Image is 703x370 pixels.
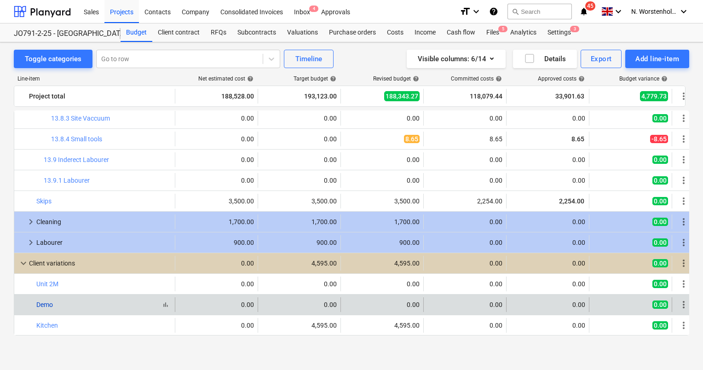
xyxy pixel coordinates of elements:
[232,23,282,42] a: Subcontracts
[29,89,171,104] div: Project total
[323,23,381,42] a: Purchase orders
[262,156,337,163] div: 0.00
[427,322,502,329] div: 0.00
[538,75,585,82] div: Approved costs
[44,177,90,184] a: 13.9.1 Labourer
[427,260,502,267] div: 0.00
[657,326,703,370] iframe: Chat Widget
[524,53,566,65] div: Details
[427,301,502,308] div: 0.00
[427,135,502,143] div: 8.65
[179,301,254,308] div: 0.00
[678,175,689,186] span: More actions
[678,133,689,145] span: More actions
[205,23,232,42] div: RFQs
[678,154,689,165] span: More actions
[659,75,668,82] span: help
[14,50,92,68] button: Toggle categories
[51,135,102,143] a: 13.8.4 Small tools
[441,23,481,42] a: Cash flow
[179,197,254,205] div: 3,500.00
[411,75,419,82] span: help
[294,75,336,82] div: Target budget
[282,23,323,42] a: Valuations
[427,197,502,205] div: 2,254.00
[505,23,542,42] a: Analytics
[179,89,254,104] div: 188,528.00
[295,53,322,65] div: Timeline
[510,280,585,288] div: 0.00
[345,301,420,308] div: 0.00
[381,23,409,42] a: Costs
[498,26,507,32] span: 5
[678,237,689,248] span: More actions
[510,239,585,246] div: 0.00
[652,301,668,309] span: 0.00
[579,6,588,17] i: notifications
[162,301,169,308] span: bar_chart
[542,23,576,42] a: Settings3
[25,216,36,227] span: keyboard_arrow_right
[510,301,585,308] div: 0.00
[581,50,622,68] button: Export
[14,75,175,82] div: Line-item
[619,75,668,82] div: Budget variance
[36,235,171,250] div: Labourer
[345,177,420,184] div: 0.00
[36,214,171,229] div: Cleaning
[51,115,110,122] a: 13.8.3 Site Vaccuum
[328,75,336,82] span: help
[384,91,420,101] span: 188,343.27
[345,280,420,288] div: 0.00
[510,177,585,184] div: 0.00
[652,259,668,267] span: 0.00
[345,197,420,205] div: 3,500.00
[494,75,502,82] span: help
[652,218,668,226] span: 0.00
[558,197,585,205] span: 2,254.00
[245,75,254,82] span: help
[678,91,689,102] span: More actions
[345,260,420,267] div: 4,595.00
[407,50,506,68] button: Visible columns:6/14
[427,177,502,184] div: 0.00
[635,53,679,65] div: Add line-item
[652,114,668,122] span: 0.00
[481,23,505,42] a: Files5
[512,8,519,15] span: search
[14,29,109,39] div: JO791-2-25 - [GEOGRAPHIC_DATA] [GEOGRAPHIC_DATA]
[678,258,689,269] span: More actions
[652,238,668,247] span: 0.00
[345,115,420,122] div: 0.00
[309,6,318,12] span: 4
[262,89,337,104] div: 193,123.00
[471,6,482,17] i: keyboard_arrow_down
[36,322,58,329] a: Kitchen
[262,301,337,308] div: 0.00
[198,75,254,82] div: Net estimated cost
[427,239,502,246] div: 0.00
[427,115,502,122] div: 0.00
[576,75,585,82] span: help
[345,156,420,163] div: 0.00
[44,156,109,163] a: 13.9 Inderect Labourer
[262,218,337,225] div: 1,700.00
[481,23,505,42] div: Files
[652,156,668,164] span: 0.00
[510,156,585,163] div: 0.00
[613,6,624,17] i: keyboard_arrow_down
[152,23,205,42] a: Client contract
[345,239,420,246] div: 900.00
[262,280,337,288] div: 0.00
[507,4,572,19] button: Search
[510,260,585,267] div: 0.00
[631,8,677,15] span: N. Worstenholme
[25,237,36,248] span: keyboard_arrow_right
[678,299,689,310] span: More actions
